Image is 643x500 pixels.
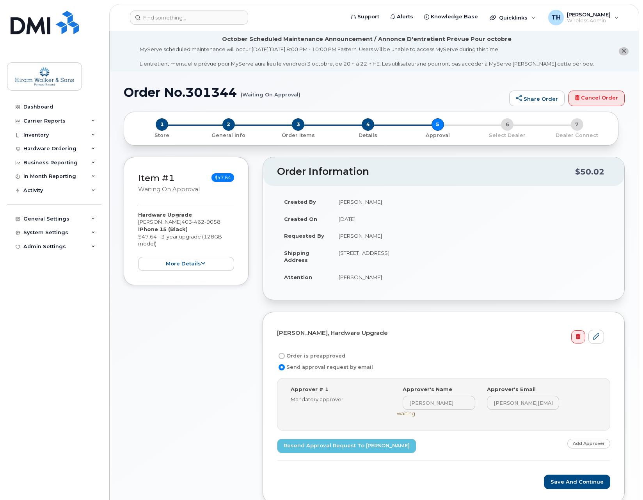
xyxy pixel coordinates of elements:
[332,244,610,269] td: [STREET_ADDRESS]
[211,173,234,182] span: $47.64
[332,210,610,228] td: [DATE]
[138,257,234,271] button: more details
[138,211,234,271] div: [PERSON_NAME] $47.64 - 3-year upgrade (128GB model)
[567,439,610,448] a: Add Approver
[292,118,304,131] span: 3
[130,131,194,139] a: 1 Store
[403,386,452,393] label: Approver's Name
[397,410,415,416] span: waiting
[284,216,317,222] strong: Created On
[266,132,330,139] p: Order Items
[544,475,610,489] button: Save and Continue
[204,219,220,225] span: 9058
[575,164,604,179] div: $50.02
[138,212,192,218] strong: Hardware Upgrade
[192,219,204,225] span: 462
[284,199,316,205] strong: Created By
[241,85,300,98] small: (Waiting On Approval)
[138,186,200,193] small: Waiting On Approval
[487,396,559,410] input: Input
[568,91,625,106] a: Cancel Order
[336,132,400,139] p: Details
[194,131,264,139] a: 2 General Info
[362,118,374,131] span: 4
[277,363,373,372] label: Send approval request by email
[181,219,220,225] span: 403
[332,269,610,286] td: [PERSON_NAME]
[279,353,285,359] input: Order is preapproved
[133,132,191,139] p: Store
[277,166,575,177] h2: Order Information
[138,173,175,183] a: Item #1
[222,35,512,43] div: October Scheduled Maintenance Announcement / Annonce D'entretient Prévue Pour octobre
[277,351,345,361] label: Order is preapproved
[124,85,505,99] h1: Order No.301344
[277,330,604,336] h4: [PERSON_NAME], Hardware Upgrade
[284,250,309,263] strong: Shipping Address
[284,233,324,239] strong: Requested By
[291,386,329,393] label: Approver # 1
[277,439,416,453] a: Resend Approval Request to [PERSON_NAME]
[284,274,312,280] strong: Attention
[138,226,188,232] strong: iPhone 15 (Black)
[263,131,333,139] a: 3 Order Items
[197,132,261,139] p: General Info
[156,118,168,131] span: 1
[291,396,385,403] div: Mandatory approver
[403,396,475,410] input: Input
[509,91,565,106] a: Share Order
[332,193,610,210] td: [PERSON_NAME]
[140,46,594,68] div: MyServe scheduled maintenance will occur [DATE][DATE] 8:00 PM - 10:00 PM Eastern. Users will be u...
[333,131,403,139] a: 4 Details
[619,47,629,55] button: close notification
[279,364,285,370] input: Send approval request by email
[222,118,235,131] span: 2
[332,227,610,244] td: [PERSON_NAME]
[487,386,536,393] label: Approver's Email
